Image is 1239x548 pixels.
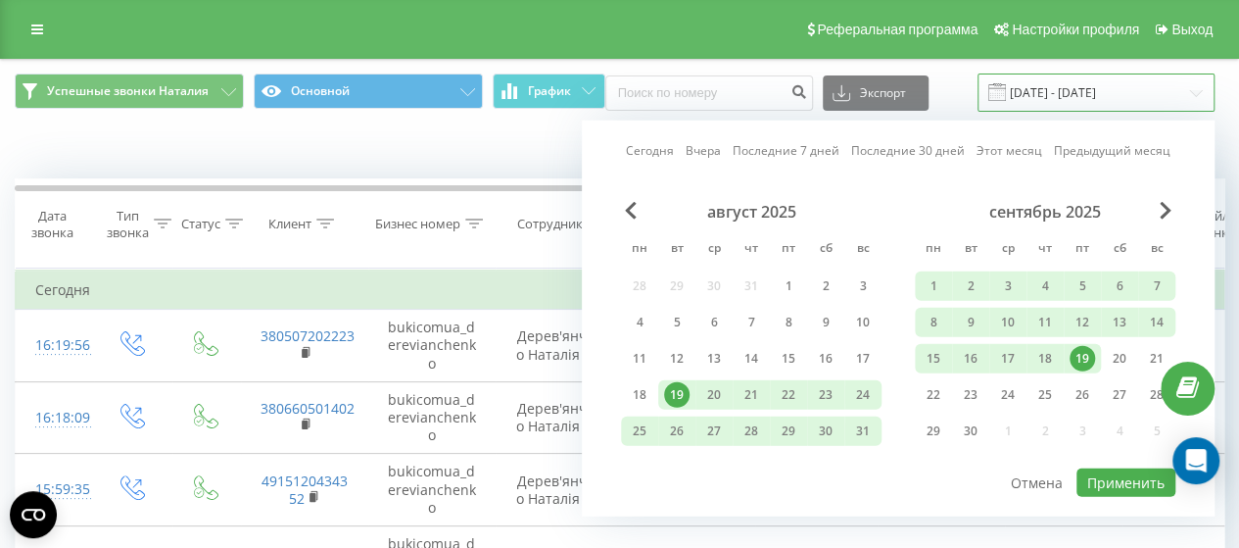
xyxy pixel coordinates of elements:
div: 15 [921,346,946,372]
div: ср 6 авг. 2025 г. [695,308,733,337]
div: 24 [995,382,1021,408]
div: сб 23 авг. 2025 г. [807,380,844,410]
div: 6 [1107,274,1132,299]
div: вс 10 авг. 2025 г. [844,308,882,337]
div: ср 27 авг. 2025 г. [695,417,733,446]
div: 8 [921,310,946,335]
span: Previous Month [625,202,637,220]
div: вт 16 сент. 2025 г. [952,344,989,374]
div: 30 [813,419,838,444]
div: пт 1 авг. 2025 г. [770,272,807,301]
div: Дата звонка [16,208,88,241]
div: чт 18 сент. 2025 г. [1026,344,1064,374]
span: Next Month [1160,202,1171,220]
div: 12 [1070,310,1095,335]
div: вс 3 авг. 2025 г. [844,272,882,301]
div: ср 24 сент. 2025 г. [989,380,1026,410]
div: 17 [850,346,876,372]
div: 14 [739,346,764,372]
div: 8 [776,310,801,335]
div: Тип звонка [107,208,149,241]
div: сентябрь 2025 [915,202,1175,222]
abbr: среда [699,235,729,265]
div: пт 22 авг. 2025 г. [770,380,807,410]
div: вт 12 авг. 2025 г. [658,344,695,374]
div: сб 2 авг. 2025 г. [807,272,844,301]
div: 7 [739,310,764,335]
div: сб 20 сент. 2025 г. [1101,344,1138,374]
div: 2 [958,274,983,299]
div: пн 18 авг. 2025 г. [621,380,658,410]
div: 14 [1144,310,1169,335]
div: 3 [850,274,876,299]
div: 2 [813,274,838,299]
abbr: воскресенье [1142,235,1171,265]
div: 16 [813,346,838,372]
abbr: среда [993,235,1023,265]
div: 21 [739,382,764,408]
div: 19 [664,382,690,408]
div: 21 [1144,346,1169,372]
abbr: четверг [1030,235,1060,265]
div: 15:59:35 [35,471,74,509]
div: пт 29 авг. 2025 г. [770,417,807,446]
div: вс 17 авг. 2025 г. [844,344,882,374]
div: сб 6 сент. 2025 г. [1101,272,1138,301]
td: Дерев'янченко Наталія (SIP) [496,310,633,382]
abbr: четверг [737,235,766,265]
button: Основной [254,74,483,109]
div: вс 21 сент. 2025 г. [1138,344,1175,374]
td: bukicomua_derevianchenko [368,310,496,382]
abbr: суббота [811,235,840,265]
div: вс 24 авг. 2025 г. [844,380,882,410]
div: 28 [739,419,764,444]
div: 16:18:09 [35,399,74,437]
div: 29 [776,419,801,444]
div: 16:19:56 [35,326,74,365]
abbr: пятница [1068,235,1097,265]
div: вт 9 сент. 2025 г. [952,308,989,337]
a: Последние 7 дней [733,141,839,160]
td: Дерев'янченко Наталія (SIP) [496,381,633,454]
div: вт 26 авг. 2025 г. [658,417,695,446]
div: ср 20 авг. 2025 г. [695,380,733,410]
div: 25 [627,419,652,444]
abbr: суббота [1105,235,1134,265]
div: 26 [1070,382,1095,408]
abbr: понедельник [919,235,948,265]
span: Выход [1171,22,1213,37]
div: 1 [921,274,946,299]
div: пт 15 авг. 2025 г. [770,344,807,374]
div: Сотрудник [517,216,583,232]
div: вт 30 сент. 2025 г. [952,417,989,446]
div: 20 [701,382,727,408]
a: 380660501402 [261,399,355,418]
div: 24 [850,382,876,408]
div: пт 8 авг. 2025 г. [770,308,807,337]
div: ср 17 сент. 2025 г. [989,344,1026,374]
div: вс 7 сент. 2025 г. [1138,272,1175,301]
div: 23 [958,382,983,408]
div: сб 9 авг. 2025 г. [807,308,844,337]
div: вт 19 авг. 2025 г. [658,380,695,410]
div: чт 11 сент. 2025 г. [1026,308,1064,337]
div: чт 14 авг. 2025 г. [733,344,770,374]
div: 20 [1107,346,1132,372]
div: 27 [1107,382,1132,408]
a: Этот месяц [977,141,1042,160]
div: сб 13 сент. 2025 г. [1101,308,1138,337]
div: 15 [776,346,801,372]
div: 26 [664,419,690,444]
div: 16 [958,346,983,372]
div: 22 [921,382,946,408]
div: пт 5 сент. 2025 г. [1064,272,1101,301]
div: 4 [627,310,652,335]
div: пн 25 авг. 2025 г. [621,417,658,446]
div: Open Intercom Messenger [1172,437,1219,484]
div: 3 [995,274,1021,299]
span: Реферальная программа [817,22,977,37]
div: вт 5 авг. 2025 г. [658,308,695,337]
div: пн 22 сент. 2025 г. [915,380,952,410]
div: 7 [1144,274,1169,299]
div: 23 [813,382,838,408]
